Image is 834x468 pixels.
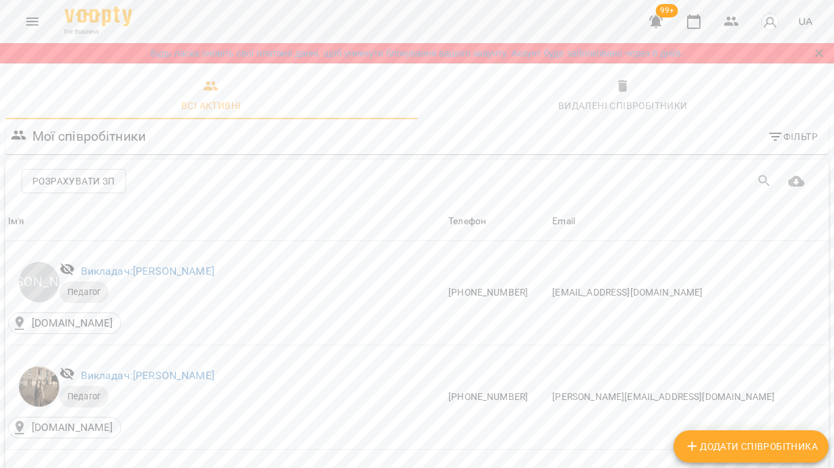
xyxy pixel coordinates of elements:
[59,286,109,298] span: Педагог
[552,213,575,230] div: Email
[552,213,826,230] span: Email
[22,169,126,193] button: Розрахувати ЗП
[8,213,25,230] div: Sort
[674,430,829,463] button: Додати співробітника
[8,417,121,438] div: Math.Company()
[446,241,549,345] td: [PHONE_NUMBER]
[549,345,829,449] td: [PERSON_NAME][EMAIL_ADDRESS][DOMAIN_NAME]
[8,213,25,230] div: Ім'я
[150,46,683,60] a: Будь ласка оновіть свої платіжні данні, щоб уникнути блокування вашого акаунту. Акаунт буде забло...
[780,165,812,197] button: Завантажити CSV
[762,125,823,149] button: Фільтр
[552,213,575,230] div: Sort
[793,9,818,34] button: UA
[798,14,812,28] span: UA
[558,98,688,114] div: Видалені cпівробітники
[5,160,829,203] div: Table Toolbar
[65,7,132,26] img: Voopty Logo
[19,366,59,407] img: Аліна Кузьмік
[32,126,146,147] h6: Мої співробітники
[32,173,115,189] span: Розрахувати ЗП
[8,213,443,230] span: Ім'я
[32,420,113,436] p: [DOMAIN_NAME]
[446,345,549,449] td: [PHONE_NUMBER]
[549,241,829,345] td: [EMAIL_ADDRESS][DOMAIN_NAME]
[59,391,109,403] span: Педагог
[748,165,781,197] button: Пошук
[448,213,486,230] div: Телефон
[448,213,486,230] div: Sort
[65,28,132,36] span: For Business
[81,265,214,277] a: Викладач:[PERSON_NAME]
[761,12,779,31] img: avatar_s.png
[19,262,59,302] div: [PERSON_NAME]
[767,129,818,145] span: Фільтр
[181,98,241,114] div: Всі активні
[448,213,547,230] span: Телефон
[8,312,121,334] div: Math.Company()
[81,369,214,382] a: Викладач:[PERSON_NAME]
[16,5,49,38] button: Menu
[684,438,818,455] span: Додати співробітника
[810,44,829,63] button: Закрити сповіщення
[656,4,678,18] span: 99+
[32,315,113,331] p: [DOMAIN_NAME]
